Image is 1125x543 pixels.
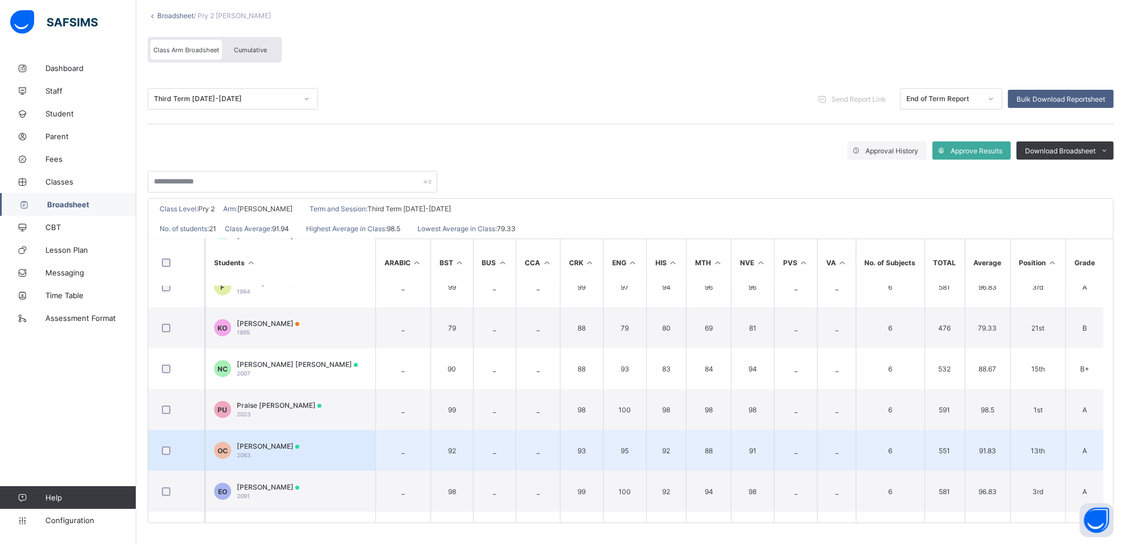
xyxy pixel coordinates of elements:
[375,266,430,307] td: _
[272,224,289,233] span: 91.94
[198,204,215,213] span: Pry 2
[865,283,916,291] span: 6
[473,389,516,430] td: _
[154,95,297,103] div: Third Term [DATE]-[DATE]
[865,365,916,373] span: 6
[430,471,473,512] td: 98
[686,239,731,286] th: MTH
[686,307,731,348] td: 69
[934,487,956,496] span: 581
[1074,487,1095,496] span: A
[865,147,918,155] span: Approval History
[951,147,1002,155] span: Approve Results
[731,307,774,348] td: 81
[838,258,847,267] i: Sort in Ascending Order
[1074,324,1095,332] span: B
[45,154,136,164] span: Fees
[237,204,292,213] span: [PERSON_NAME]
[375,471,430,512] td: _
[974,487,1002,496] span: 96.83
[45,268,136,277] span: Messaging
[731,239,774,286] th: NVE
[225,224,272,233] span: Class Average:
[646,471,687,512] td: 92
[1010,239,1066,286] th: Position
[646,266,687,307] td: 94
[160,224,209,233] span: No. of students:
[516,430,560,471] td: _
[974,446,1002,455] span: 91.83
[560,239,603,286] th: CRK
[817,266,856,307] td: _
[731,348,774,389] td: 94
[713,258,722,267] i: Sort in Ascending Order
[194,11,271,20] span: / Pry 2 [PERSON_NAME]
[473,266,516,307] td: _
[603,266,646,307] td: 97
[686,348,731,389] td: 84
[45,64,136,73] span: Dashboard
[646,389,687,430] td: 98
[209,224,216,233] span: 21
[516,239,560,286] th: CCA
[731,266,774,307] td: 96
[417,224,497,233] span: Lowest Average in Class:
[934,406,956,414] span: 591
[560,307,603,348] td: 88
[45,109,136,118] span: Student
[934,365,956,373] span: 532
[234,46,267,54] span: Cumulative
[375,239,430,286] th: ARABIC
[585,258,595,267] i: Sort in Ascending Order
[1065,239,1103,286] th: Grade
[865,446,916,455] span: 6
[45,314,136,323] span: Assessment Format
[668,258,678,267] i: Sort in Ascending Order
[218,406,228,414] span: PU
[965,239,1010,286] th: Average
[375,430,430,471] td: _
[560,348,603,389] td: 88
[934,446,956,455] span: 551
[603,389,646,430] td: 100
[375,348,430,389] td: _
[731,471,774,512] td: 98
[237,288,250,295] span: 1994
[237,442,299,450] span: [PERSON_NAME]
[218,487,227,496] span: EO
[774,307,817,348] td: _
[237,401,321,410] span: Praise [PERSON_NAME]
[1019,283,1057,291] span: 3rd
[45,493,136,502] span: Help
[686,266,731,307] td: 96
[45,291,136,300] span: Time Table
[412,258,422,267] i: Sort in Ascending Order
[237,360,358,369] span: [PERSON_NAME] [PERSON_NAME]
[473,471,516,512] td: _
[1074,406,1095,414] span: A
[221,283,225,291] span: F
[817,389,856,430] td: _
[974,324,1002,332] span: 79.33
[430,389,473,430] td: 99
[925,239,965,286] th: TOTAL
[497,224,516,233] span: 79.33
[387,224,400,233] span: 98.5
[516,471,560,512] td: _
[560,471,603,512] td: 99
[1074,365,1095,373] span: B+
[375,307,430,348] td: _
[430,430,473,471] td: 92
[516,389,560,430] td: _
[646,307,687,348] td: 80
[45,177,136,186] span: Classes
[603,239,646,286] th: ENG
[686,471,731,512] td: 94
[45,245,136,254] span: Lesson Plan
[603,430,646,471] td: 95
[375,389,430,430] td: _
[237,492,250,499] span: 2091
[237,452,250,458] span: 2063
[774,239,817,286] th: PVS
[473,239,516,286] th: BUS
